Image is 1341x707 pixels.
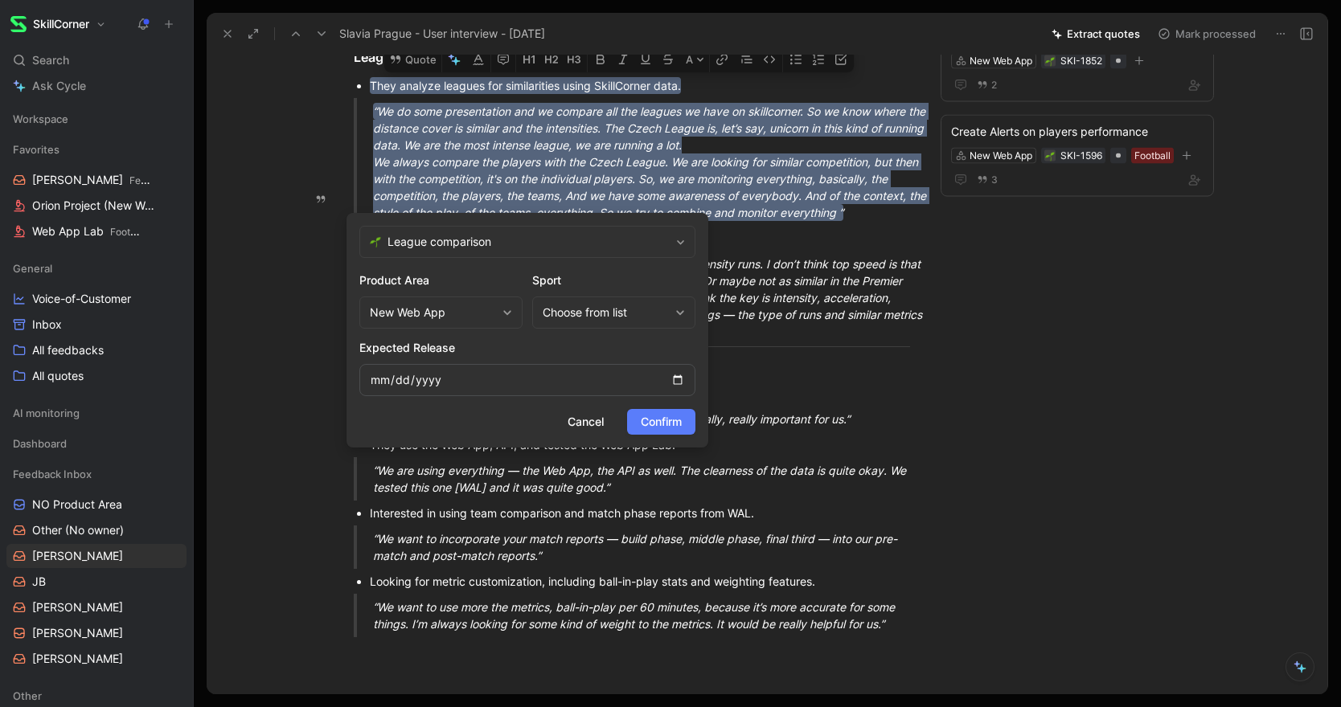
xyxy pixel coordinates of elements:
img: 🌱 [370,236,381,247]
span: Confirm [641,412,682,431]
h2: Expected Release [359,338,695,358]
span: Cancel [568,412,604,431]
button: Confirm [627,409,695,435]
button: Cancel [554,409,617,435]
h2: Sport [532,271,695,290]
div: New Web App [370,303,496,322]
div: Choose from list [543,303,669,322]
span: League comparison [388,232,670,251]
h2: Product Area [359,271,523,290]
input: Enter a Expected Release [359,364,695,396]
